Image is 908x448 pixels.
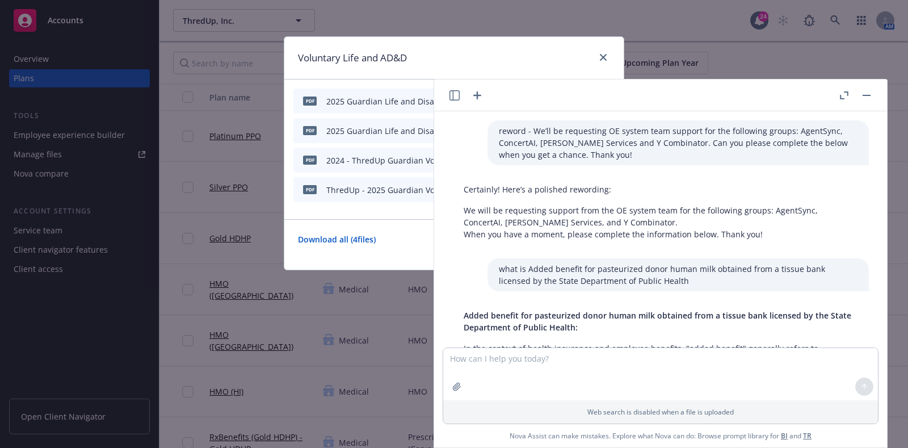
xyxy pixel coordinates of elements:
a: Download all ( 4 files) [298,233,376,256]
span: Nova Assist can make mistakes. Explore what Nova can do: Browse prompt library for and [439,424,882,447]
p: We will be requesting support from the OE system team for the following groups: AgentSync, Concer... [464,204,857,240]
span: pdf [303,156,317,164]
span: Added benefit for pasteurized donor human milk obtained from a tissue bank licensed by the State ... [464,310,851,333]
span: pdf [303,126,317,135]
div: 2024 - ThredUp Guardian Voluntary Life Policy .pdf [326,154,519,166]
div: 2025 Guardian Life and Disability Class 4 Certificate ThredUp.pdf [326,125,543,137]
p: In the context of health insurance and employee benefits, "added benefit" generally refers to spe... [464,342,857,378]
a: close [596,51,610,64]
span: pdf [303,97,317,105]
div: 2025 Guardian Life and Disability Class 1 Certificate ThredUp.pdf [326,95,543,107]
h1: Voluntary Life and AD&D [298,51,407,65]
p: reword - We’ll be requesting OE system team support for the following groups: AgentSync, ConcertA... [499,125,857,161]
div: ThredUp - 2025 Guardian Voluntary Life Benefit Summary.pdf [326,184,543,196]
a: TR [803,431,812,441]
p: Web search is disabled when a file is uploaded [450,407,871,417]
span: pdf [303,185,317,194]
p: Certainly! Here’s a polished rewording: [464,183,857,195]
a: BI [781,431,788,441]
p: what is Added benefit for pasteurized donor human milk obtained from a tissue bank licensed by th... [499,263,857,287]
